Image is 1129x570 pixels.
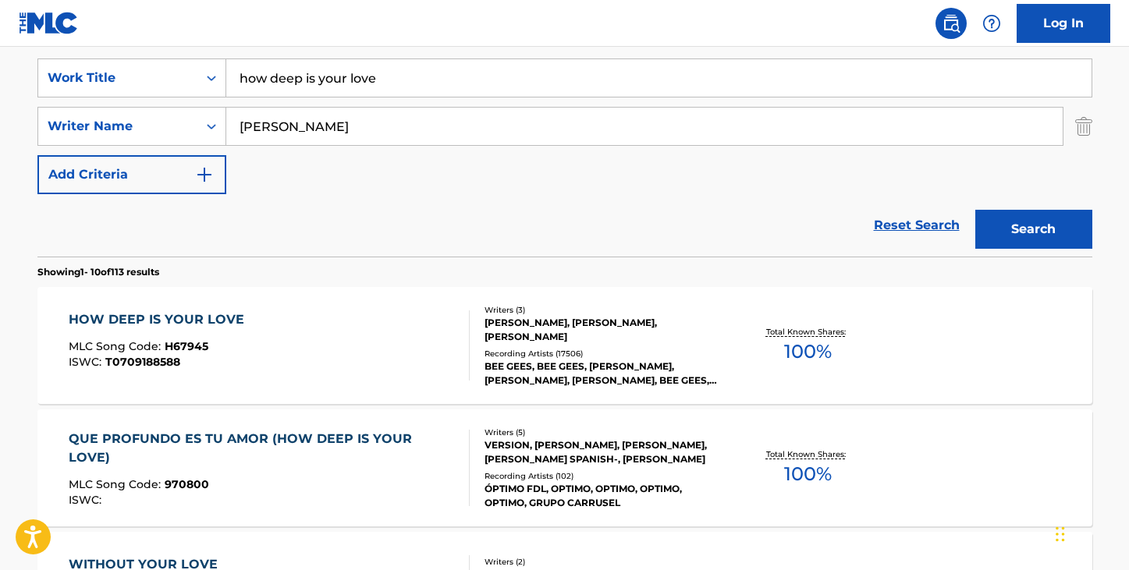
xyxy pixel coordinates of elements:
[485,359,720,388] div: BEE GEES, BEE GEES, [PERSON_NAME], [PERSON_NAME], [PERSON_NAME], BEE GEES, BEE GEES
[485,348,720,359] div: Recording Artists ( 17506 )
[766,448,850,460] p: Total Known Shares:
[165,339,208,353] span: H67945
[485,556,720,568] div: Writers ( 2 )
[866,208,967,243] a: Reset Search
[195,165,214,184] img: 9d2ae6d4665cec9f34b9.svg
[19,12,79,34] img: MLC Logo
[37,409,1092,526] a: QUE PROFUNDO ES TU AMOR (HOW DEEP IS YOUR LOVE)MLC Song Code:970800ISWC:Writers (5)VERSION, [PERS...
[1017,4,1110,43] a: Log In
[48,117,188,136] div: Writer Name
[69,355,105,369] span: ISWC :
[942,14,960,33] img: search
[165,477,209,491] span: 970800
[69,430,456,467] div: QUE PROFUNDO ES TU AMOR (HOW DEEP IS YOUR LOVE)
[485,482,720,510] div: ÓPTIMO FDL, OPTIMO, OPTIMO, OPTIMO, OPTIMO, GRUPO CARRUSEL
[936,8,967,39] a: Public Search
[69,339,165,353] span: MLC Song Code :
[485,470,720,482] div: Recording Artists ( 102 )
[485,304,720,316] div: Writers ( 3 )
[485,316,720,344] div: [PERSON_NAME], [PERSON_NAME], [PERSON_NAME]
[485,427,720,438] div: Writers ( 5 )
[766,326,850,338] p: Total Known Shares:
[975,210,1092,249] button: Search
[982,14,1001,33] img: help
[37,265,159,279] p: Showing 1 - 10 of 113 results
[48,69,188,87] div: Work Title
[105,355,180,369] span: T0709188588
[1051,495,1129,570] iframe: Chat Widget
[485,438,720,466] div: VERSION, [PERSON_NAME], [PERSON_NAME], [PERSON_NAME] SPANISH-, [PERSON_NAME]
[37,287,1092,404] a: HOW DEEP IS YOUR LOVEMLC Song Code:H67945ISWC:T0709188588Writers (3)[PERSON_NAME], [PERSON_NAME],...
[1075,107,1092,146] img: Delete Criterion
[784,460,832,488] span: 100 %
[69,477,165,491] span: MLC Song Code :
[69,493,105,507] span: ISWC :
[37,58,1092,257] form: Search Form
[976,8,1007,39] div: Help
[1056,511,1065,558] div: Drag
[37,155,226,194] button: Add Criteria
[69,310,252,329] div: HOW DEEP IS YOUR LOVE
[784,338,832,366] span: 100 %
